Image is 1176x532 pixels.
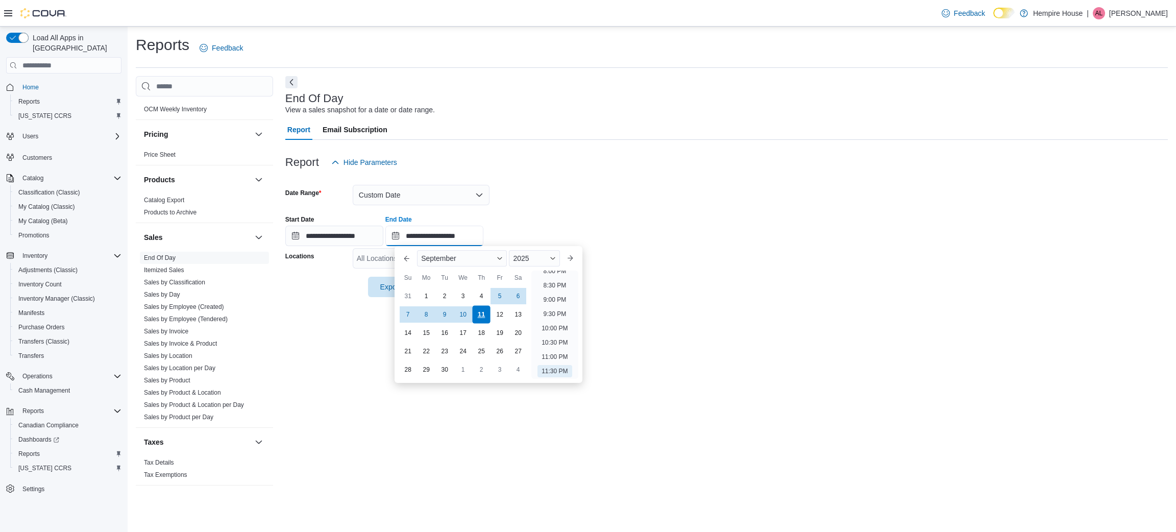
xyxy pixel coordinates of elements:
a: Reports [14,448,44,460]
h3: Pricing [144,129,168,139]
span: Report [287,119,310,140]
button: Adjustments (Classic) [10,263,126,277]
button: Sales [253,231,265,244]
button: Pricing [144,129,251,139]
a: Classification (Classic) [14,186,84,199]
nav: Complex example [6,76,121,523]
span: Inventory Count [18,280,62,288]
a: My Catalog (Beta) [14,215,72,227]
span: Washington CCRS [14,462,121,474]
div: day-18 [473,325,489,341]
span: Inventory Manager (Classic) [14,293,121,305]
button: Inventory [2,249,126,263]
li: 11:00 PM [537,351,572,363]
h3: Taxes [144,437,164,447]
span: Settings [18,482,121,495]
div: day-16 [436,325,453,341]
h3: Report [285,156,319,168]
button: Next month [562,250,578,267]
div: OCM [136,103,273,119]
span: Operations [18,370,121,382]
a: Sales by Location per Day [144,365,215,372]
button: Operations [18,370,57,382]
div: day-2 [436,288,453,304]
span: Classification (Classic) [18,188,80,197]
span: Inventory [18,250,121,262]
div: day-4 [510,361,526,378]
div: Sa [510,270,526,286]
div: day-10 [455,306,471,323]
a: [US_STATE] CCRS [14,110,76,122]
div: day-12 [492,306,508,323]
div: day-19 [492,325,508,341]
span: Dashboards [18,436,59,444]
a: [US_STATE] CCRS [14,462,76,474]
h1: Reports [136,35,189,55]
span: Customers [22,154,52,162]
span: Users [18,130,121,142]
button: Inventory Manager (Classic) [10,292,126,306]
a: Sales by Location [144,352,192,359]
a: Sales by Employee (Tendered) [144,316,228,323]
span: Sales by Location [144,352,192,360]
span: Reports [18,405,121,417]
div: Button. Open the month selector. September is currently selected. [417,250,507,267]
div: day-7 [400,306,416,323]
button: Sales [144,232,251,243]
span: Export [374,277,419,297]
span: Sales by Product & Location [144,389,221,397]
div: day-11 [473,305,491,323]
div: day-3 [455,288,471,304]
button: Users [2,129,126,143]
a: Sales by Invoice [144,328,188,335]
p: [PERSON_NAME] [1109,7,1168,19]
a: Itemized Sales [144,267,184,274]
button: Manifests [10,306,126,320]
span: Canadian Compliance [14,419,121,431]
h3: End Of Day [285,92,344,105]
button: Custom Date [353,185,489,205]
div: day-6 [510,288,526,304]
span: [US_STATE] CCRS [18,112,71,120]
div: day-15 [418,325,434,341]
a: End Of Day [144,254,176,261]
a: Customers [18,152,56,164]
div: day-20 [510,325,526,341]
input: Press the down key to open a popover containing a calendar. [285,226,383,246]
span: 2025 [513,254,529,262]
li: 9:00 PM [539,294,570,306]
div: Taxes [136,456,273,485]
a: OCM Weekly Inventory [144,106,207,113]
ul: Time [531,271,578,379]
span: Cash Management [18,386,70,395]
div: day-14 [400,325,416,341]
span: Transfers [14,350,121,362]
div: day-28 [400,361,416,378]
a: Adjustments (Classic) [14,264,82,276]
a: Tax Exemptions [144,471,187,478]
li: 11:30 PM [537,365,572,377]
a: Products to Archive [144,209,197,216]
span: Transfers (Classic) [18,337,69,346]
button: My Catalog (Classic) [10,200,126,214]
span: Sales by Classification [144,278,205,286]
button: Reports [10,94,126,109]
button: Export [368,277,425,297]
div: day-1 [455,361,471,378]
span: Washington CCRS [14,110,121,122]
span: Promotions [18,231,50,239]
label: Date Range [285,189,322,197]
button: Transfers [10,349,126,363]
span: Home [22,83,39,91]
span: Tax Details [144,458,174,467]
div: day-8 [418,306,434,323]
a: Sales by Day [144,291,180,298]
div: Pricing [136,149,273,165]
span: Tax Exemptions [144,471,187,479]
div: day-27 [510,343,526,359]
button: My Catalog (Beta) [10,214,126,228]
span: Sales by Product [144,376,190,384]
a: Price Sheet [144,151,176,158]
